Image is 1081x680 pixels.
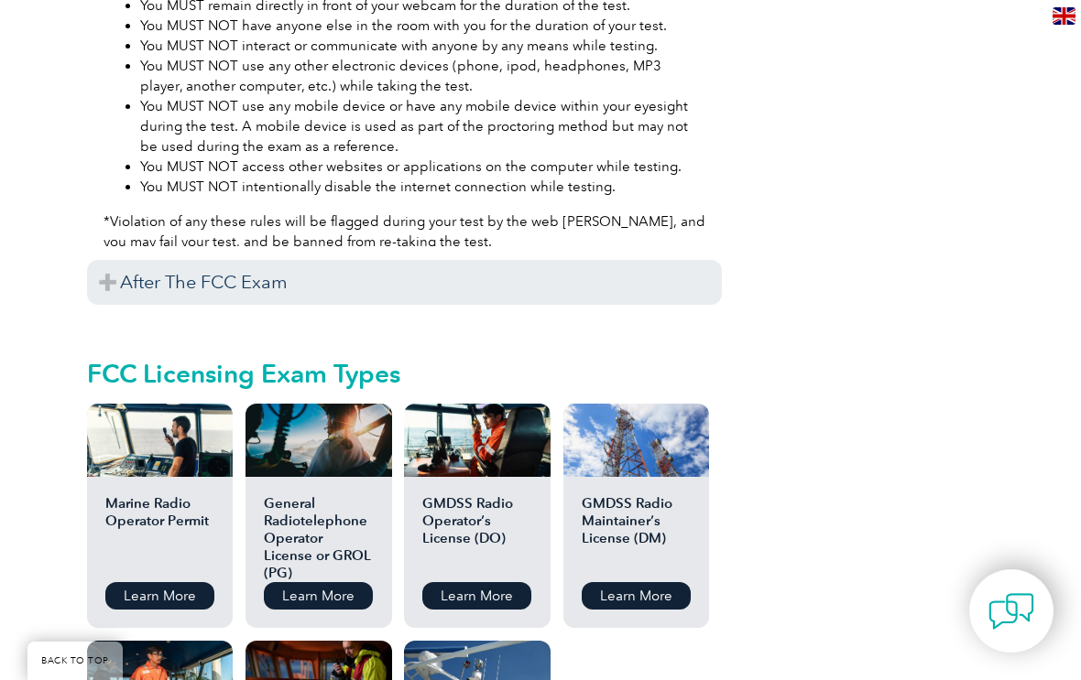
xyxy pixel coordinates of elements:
[140,157,705,177] li: You MUST NOT access other websites or applications on the computer while testing.
[582,582,691,610] a: Learn More
[104,211,705,252] p: *Violation of any these rules will be flagged during your test by the web [PERSON_NAME], and you ...
[140,177,705,197] li: You MUST NOT intentionally disable the internet connection while testing.
[105,495,214,568] h2: Marine Radio Operator Permit
[27,642,123,680] a: BACK TO TOP
[582,495,691,568] h2: GMDSS Radio Maintainer’s License (DM)
[264,495,373,568] h2: General Radiotelephone Operator License or GROL (PG)
[422,495,531,568] h2: GMDSS Radio Operator’s License (DO)
[422,582,531,610] a: Learn More
[140,36,705,56] li: You MUST NOT interact or communicate with anyone by any means while testing.
[87,359,722,388] h2: FCC Licensing Exam Types
[140,56,705,96] li: You MUST NOT use any other electronic devices (phone, ipod, headphones, MP3 player, another compu...
[87,260,722,305] h3: After The FCC Exam
[988,588,1034,634] img: contact-chat.png
[105,582,214,610] a: Learn More
[1053,7,1076,25] img: en
[140,16,705,36] li: You MUST NOT have anyone else in the room with you for the duration of your test.
[140,96,705,157] li: You MUST NOT use any mobile device or have any mobile device within your eyesight during the test...
[264,582,373,610] a: Learn More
